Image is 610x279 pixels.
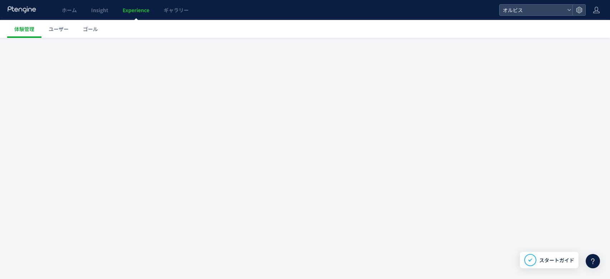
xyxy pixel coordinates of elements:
[14,25,34,33] span: 体験管理
[164,6,189,14] span: ギャラリー
[501,5,564,15] span: オルビス
[83,25,98,33] span: ゴール
[539,256,574,264] span: スタートガイド
[49,25,69,33] span: ユーザー
[62,6,77,14] span: ホーム
[91,6,108,14] span: Insight
[123,6,149,14] span: Experience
